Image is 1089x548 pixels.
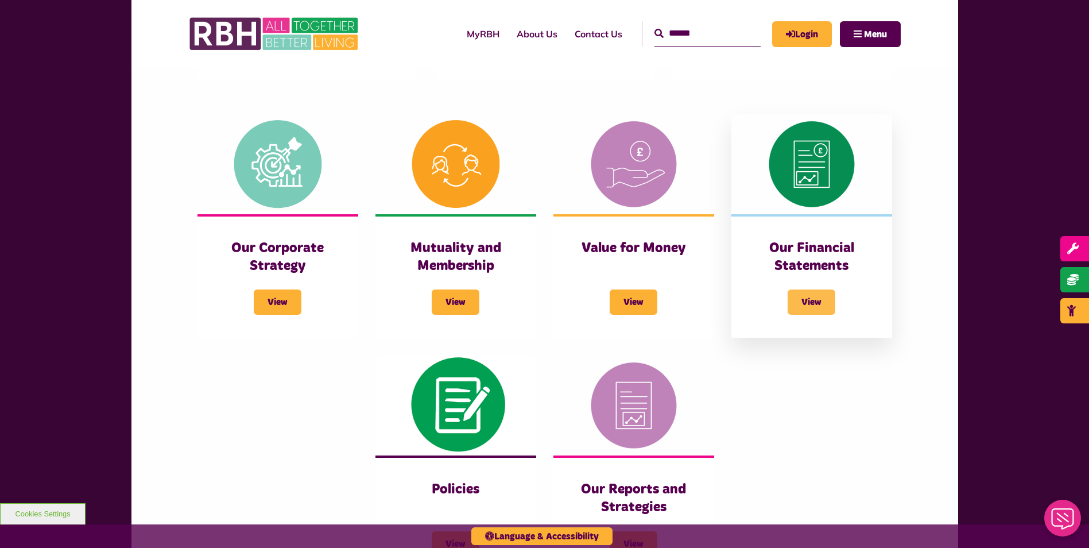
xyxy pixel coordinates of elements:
a: Value for Money View [553,114,714,338]
img: Reports [553,355,714,456]
input: Search [654,21,761,46]
a: Contact Us [566,18,631,49]
iframe: Netcall Web Assistant for live chat [1037,496,1089,548]
a: MyRBH [772,21,832,47]
a: Our Corporate Strategy View [197,114,358,338]
img: RBH [189,11,361,56]
h3: Policies [398,481,513,499]
h3: Our Reports and Strategies [576,481,691,516]
span: View [788,290,835,315]
h3: Our Corporate Strategy [220,240,335,275]
h3: Our Financial Statements [754,240,869,275]
span: View [610,290,657,315]
img: Financial Statement [731,114,892,214]
a: About Us [508,18,566,49]
span: Menu [864,30,887,39]
button: Language & Accessibility [471,527,613,545]
a: Our Financial Statements View [731,114,892,338]
span: View [254,290,301,315]
a: MyRBH [458,18,508,49]
img: Corporate Strategy [197,114,358,214]
h3: Mutuality and Membership [398,240,513,275]
h3: Value for Money [576,240,691,257]
img: Mutuality [375,114,536,214]
img: Value For Money [553,114,714,214]
img: Pen Paper [375,355,536,456]
span: View [432,290,479,315]
button: Navigation [840,21,901,47]
a: Mutuality and Membership View [375,114,536,338]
